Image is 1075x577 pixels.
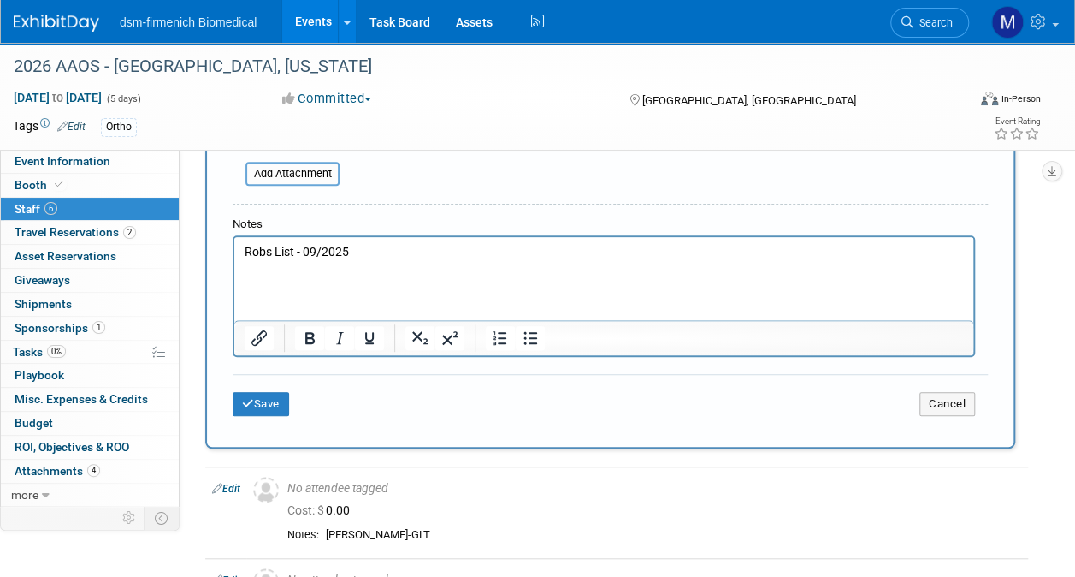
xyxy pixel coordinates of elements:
[1001,92,1041,105] div: In-Person
[15,202,57,216] span: Staff
[120,15,257,29] span: dsm-firmenich Biomedical
[994,117,1040,126] div: Event Rating
[13,90,103,105] span: [DATE] [DATE]
[234,237,973,320] iframe: Rich Text Area
[287,481,1021,497] div: No attendee tagged
[44,202,57,215] span: 6
[15,464,100,478] span: Attachments
[991,6,1024,39] img: Melanie Davison
[55,180,63,189] i: Booth reservation complete
[326,528,1021,543] div: [PERSON_NAME]-GLT
[50,91,66,104] span: to
[486,326,515,350] button: Numbered list
[891,89,1041,115] div: Event Format
[1,341,179,364] a: Tasks0%
[13,345,66,359] span: Tasks
[516,326,545,350] button: Bullet list
[1,150,179,173] a: Event Information
[115,507,145,529] td: Personalize Event Tab Strip
[15,249,116,263] span: Asset Reservations
[1,412,179,435] a: Budget
[245,326,274,350] button: Insert/edit link
[1,269,179,292] a: Giveaways
[233,217,975,233] div: Notes
[92,321,105,334] span: 1
[287,528,319,542] div: Notes:
[1,245,179,268] a: Asset Reservations
[145,507,180,529] td: Toggle Event Tabs
[435,326,464,350] button: Superscript
[101,118,137,136] div: Ortho
[87,464,100,477] span: 4
[405,326,434,350] button: Subscript
[1,293,179,316] a: Shipments
[15,154,110,168] span: Event Information
[15,392,148,406] span: Misc. Expenses & Credits
[233,392,289,416] button: Save
[15,297,72,311] span: Shipments
[15,273,70,287] span: Giveaways
[981,92,998,105] img: Format-Inperson.png
[919,392,975,416] button: Cancel
[13,117,86,137] td: Tags
[1,221,179,244] a: Travel Reservations2
[287,503,326,517] span: Cost: $
[913,16,953,29] span: Search
[355,326,384,350] button: Underline
[1,364,179,387] a: Playbook
[1,436,179,459] a: ROI, Objectives & ROO
[212,483,240,495] a: Edit
[123,226,136,239] span: 2
[1,198,179,221] a: Staff6
[276,90,378,108] button: Committed
[287,503,357,517] span: 0.00
[15,225,136,239] span: Travel Reservations
[8,51,953,82] div: 2026 AAOS - [GEOGRAPHIC_DATA], [US_STATE]
[15,321,105,335] span: Sponsorships
[14,15,99,32] img: ExhibitDay
[295,326,324,350] button: Bold
[15,178,67,192] span: Booth
[890,8,969,38] a: Search
[15,440,129,454] span: ROI, Objectives & ROO
[1,484,179,507] a: more
[1,460,179,483] a: Attachments4
[1,388,179,411] a: Misc. Expenses & Credits
[15,368,64,382] span: Playbook
[1,317,179,340] a: Sponsorships1
[105,93,141,104] span: (5 days)
[15,416,53,430] span: Budget
[325,326,354,350] button: Italic
[47,345,66,358] span: 0%
[642,94,856,107] span: [GEOGRAPHIC_DATA], [GEOGRAPHIC_DATA]
[253,477,279,503] img: Unassigned-User-Icon.png
[11,488,38,502] span: more
[57,121,86,133] a: Edit
[1,174,179,197] a: Booth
